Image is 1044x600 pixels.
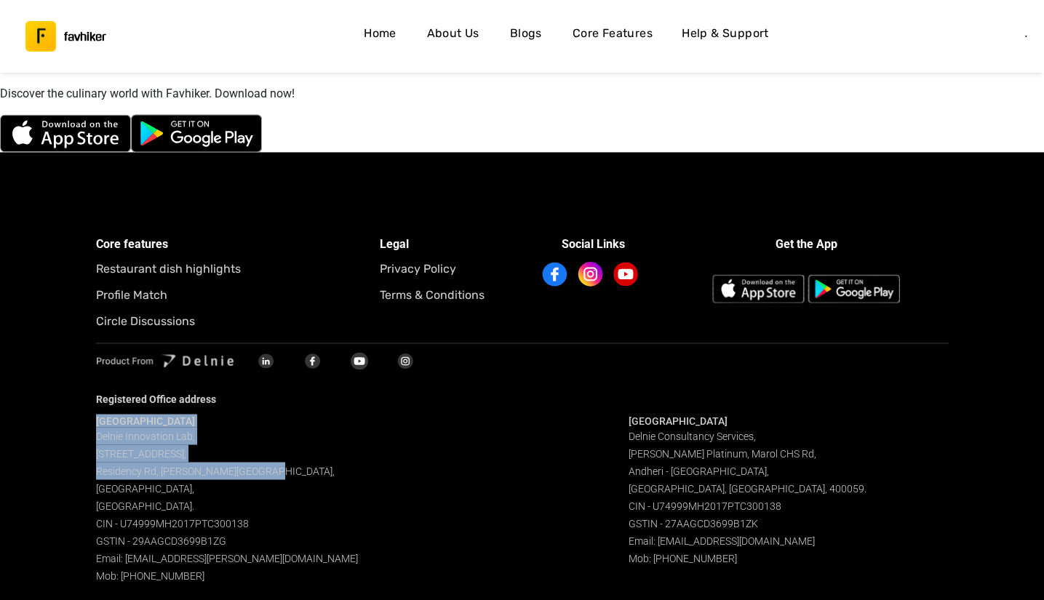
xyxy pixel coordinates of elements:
[243,353,290,367] a: LinkedIn
[356,20,403,53] a: Home
[131,114,262,152] img: Google Play
[96,260,380,279] h5: Restaurant dish highlights
[383,353,429,367] a: Instagram
[712,260,805,318] img: App Store
[613,262,638,286] img: YouTube
[336,353,383,367] a: YouTube
[615,260,643,288] a: YouTube
[96,312,380,331] h5: Circle Discussions
[380,286,522,305] h5: Terms & Conditions
[629,414,949,427] h4: [GEOGRAPHIC_DATA]
[96,414,416,427] h4: [GEOGRAPHIC_DATA]
[64,31,106,42] h3: favhiker
[380,260,522,279] a: Privacy Policy
[543,260,572,288] a: Facebook
[682,24,769,43] h4: Help & Support
[573,24,653,43] h4: Core Features
[542,262,567,287] img: Facebook
[629,430,866,564] span: Delnie Consultancy Services, [PERSON_NAME] Platinum, Marol CHS Rd, Andheri - [GEOGRAPHIC_DATA], [...
[808,274,900,303] img: Google Play
[96,389,949,408] h5: Registered Office address
[258,353,274,368] img: LinkedIn
[380,235,522,254] h4: Legal
[656,235,957,254] h3: Get the App
[522,235,664,254] h4: Social Links
[576,260,605,288] img: Instagram
[503,20,549,53] a: Blogs
[96,235,380,254] h4: Core features
[579,260,607,288] a: Instagram
[305,353,321,369] img: Facebook
[397,352,415,369] img: Instagram
[510,24,542,43] h4: Blogs
[96,286,380,305] h5: Profile Match
[364,24,397,43] h4: Home
[351,352,368,369] img: YouTube
[426,24,479,43] h4: About Us
[96,430,358,581] span: Delnie Innovation Lab, [STREET_ADDRESS], Residency Rd, [PERSON_NAME][GEOGRAPHIC_DATA], [GEOGRAPHI...
[290,353,336,367] a: Facebook
[567,20,658,53] a: Core Features
[421,20,485,53] a: About Us
[676,20,775,53] button: Help & Support
[96,353,244,369] img: Delnie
